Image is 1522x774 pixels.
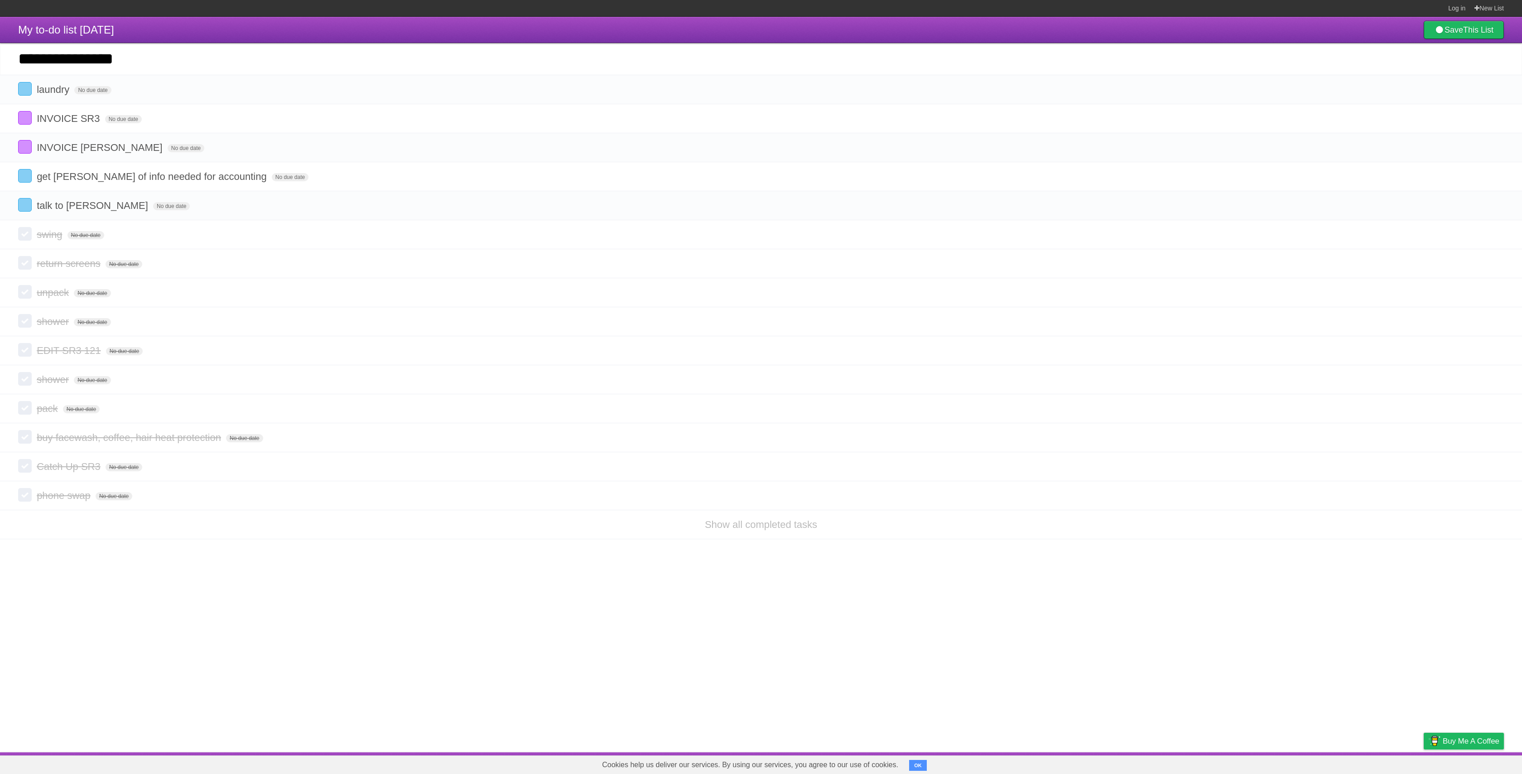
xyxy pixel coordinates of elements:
[63,405,100,413] span: No due date
[37,113,102,124] span: INVOICE SR3
[74,376,111,384] span: No due date
[1412,755,1435,772] a: Privacy
[18,285,32,299] label: Done
[37,200,150,211] span: talk to [PERSON_NAME]
[18,488,32,502] label: Done
[96,492,132,500] span: No due date
[18,169,32,183] label: Done
[74,318,111,326] span: No due date
[18,372,32,386] label: Done
[37,403,60,414] span: pack
[37,316,71,327] span: shower
[106,347,143,355] span: No due date
[1381,755,1401,772] a: Terms
[37,258,103,269] span: return screens
[18,140,32,154] label: Done
[37,490,93,501] span: phone swap
[1463,25,1493,34] b: This List
[153,202,190,210] span: No due date
[37,171,269,182] span: get [PERSON_NAME] of info needed for accounting
[1333,755,1370,772] a: Developers
[1424,21,1504,39] a: SaveThis List
[37,142,165,153] span: INVOICE [PERSON_NAME]
[18,314,32,328] label: Done
[272,173,308,181] span: No due date
[1428,733,1440,749] img: Buy me a coffee
[1443,733,1499,749] span: Buy me a coffee
[593,756,907,774] span: Cookies help us deliver our services. By using our services, you agree to our use of cookies.
[37,287,71,298] span: unpack
[18,111,32,125] label: Done
[74,86,111,94] span: No due date
[18,82,32,96] label: Done
[37,84,72,95] span: laundry
[106,260,142,268] span: No due date
[18,459,32,473] label: Done
[67,231,104,239] span: No due date
[105,115,142,123] span: No due date
[18,430,32,444] label: Done
[1424,733,1504,750] a: Buy me a coffee
[18,343,32,357] label: Done
[1303,755,1322,772] a: About
[37,461,103,472] span: Catch Up SR3
[106,463,142,471] span: No due date
[37,229,64,240] span: swing
[168,144,204,152] span: No due date
[1447,755,1504,772] a: Suggest a feature
[18,227,32,241] label: Done
[74,289,111,297] span: No due date
[37,432,223,443] span: buy facewash, coffee, hair heat protection
[705,519,817,530] a: Show all completed tasks
[18,198,32,212] label: Done
[37,374,71,385] span: shower
[18,401,32,415] label: Done
[226,434,263,442] span: No due date
[18,256,32,270] label: Done
[909,760,927,771] button: OK
[18,24,114,36] span: My to-do list [DATE]
[37,345,103,356] span: EDIT SR3 121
